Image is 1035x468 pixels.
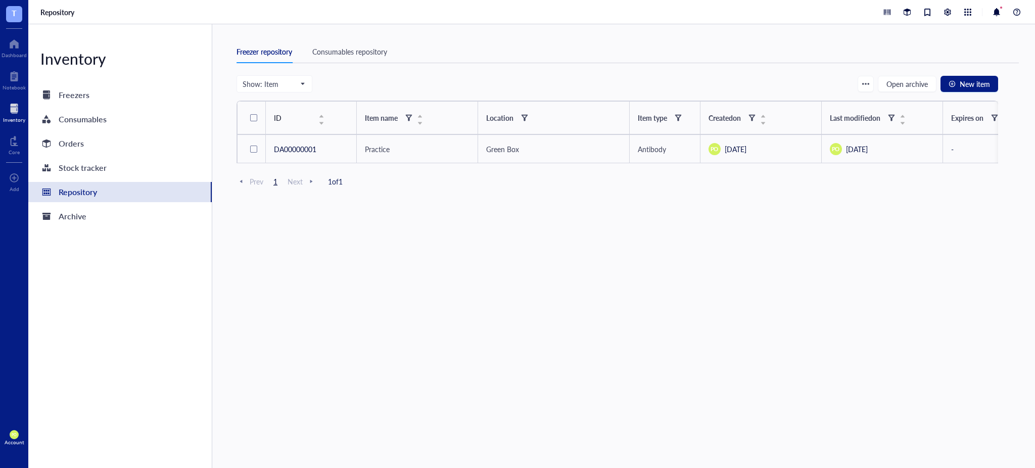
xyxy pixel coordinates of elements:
[28,85,212,105] a: Freezers
[3,101,25,123] a: Inventory
[830,143,934,155] div: [DATE]
[10,186,19,192] div: Add
[709,143,813,155] div: [DATE]
[59,136,84,151] div: Orders
[12,433,17,437] span: PO
[2,52,27,58] div: Dashboard
[312,46,387,57] div: Consumables repository
[486,112,513,123] div: Location
[288,177,316,186] span: Next
[328,177,343,186] span: 1 of 1
[3,117,25,123] div: Inventory
[709,112,741,123] div: Created on
[3,84,26,90] div: Notebook
[638,144,692,155] div: Antibody
[28,182,212,202] a: Repository
[9,133,20,155] a: Core
[943,135,1034,163] td: -
[243,79,304,88] span: Show: Item
[59,161,107,175] div: Stock tracker
[59,88,89,102] div: Freezers
[28,133,212,154] a: Orders
[486,144,519,155] div: Green Box
[5,439,24,445] div: Account
[886,80,928,88] span: Open archive
[266,135,357,163] td: DA00000001
[951,112,983,123] div: Expires on
[40,8,76,17] a: Repository
[940,76,998,92] button: New item
[365,144,390,154] span: Practice
[237,177,263,186] span: Prev
[832,145,840,153] span: PO
[59,209,86,223] div: Archive
[28,109,212,129] a: Consumables
[960,80,990,88] span: New item
[9,149,20,155] div: Core
[59,185,97,199] div: Repository
[28,49,212,69] div: Inventory
[365,112,398,123] div: Item name
[2,36,27,58] a: Dashboard
[237,46,292,57] div: Freezer repository
[28,158,212,178] a: Stock tracker
[59,112,107,126] div: Consumables
[28,206,212,226] a: Archive
[274,112,316,123] div: ID
[830,112,880,123] div: Last modified on
[12,7,17,19] span: T
[878,76,936,92] button: Open archive
[711,145,719,153] span: PO
[269,177,281,186] span: 1
[638,112,667,123] div: Item type
[3,68,26,90] a: Notebook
